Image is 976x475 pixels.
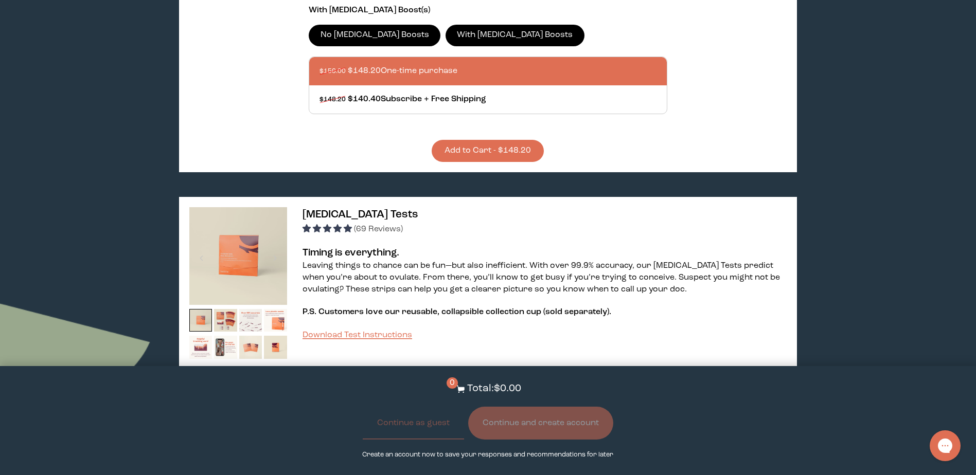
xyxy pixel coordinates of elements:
img: thumbnail image [264,309,287,332]
label: No [MEDICAL_DATA] Boosts [309,25,440,46]
button: Add to Cart - $148.20 [432,140,544,162]
strong: Timing is everything. [303,248,399,258]
label: With [MEDICAL_DATA] Boosts [446,25,584,46]
span: [MEDICAL_DATA] Tests [303,209,418,220]
img: thumbnail image [264,336,287,359]
img: thumbnail image [239,336,262,359]
p: Create an account now to save your responses and recommendations for later [362,450,613,460]
img: thumbnail image [214,336,237,359]
iframe: Gorgias live chat messenger [925,427,966,465]
img: thumbnail image [214,309,237,332]
span: 4.96 stars [303,225,354,233]
span: 0 [447,377,458,389]
p: With [MEDICAL_DATA] Boost(s) [309,5,667,16]
p: Total: $0.00 [467,381,521,396]
span: . [609,308,611,316]
button: Continue and create account [468,407,613,440]
a: Download Test Instructions [303,331,412,339]
img: thumbnail image [239,309,262,332]
img: thumbnail image [189,207,287,305]
span: P.S. Customers love our reusable, collapsible collection cup (sold separately) [303,308,609,316]
span: (69 Reviews) [354,225,403,233]
img: thumbnail image [189,336,212,359]
img: thumbnail image [189,309,212,332]
p: Leaving things to chance can be fun—but also inefficient. With over 99.9% accuracy, our [MEDICAL_... [303,260,787,296]
button: Continue as guest [363,407,464,440]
